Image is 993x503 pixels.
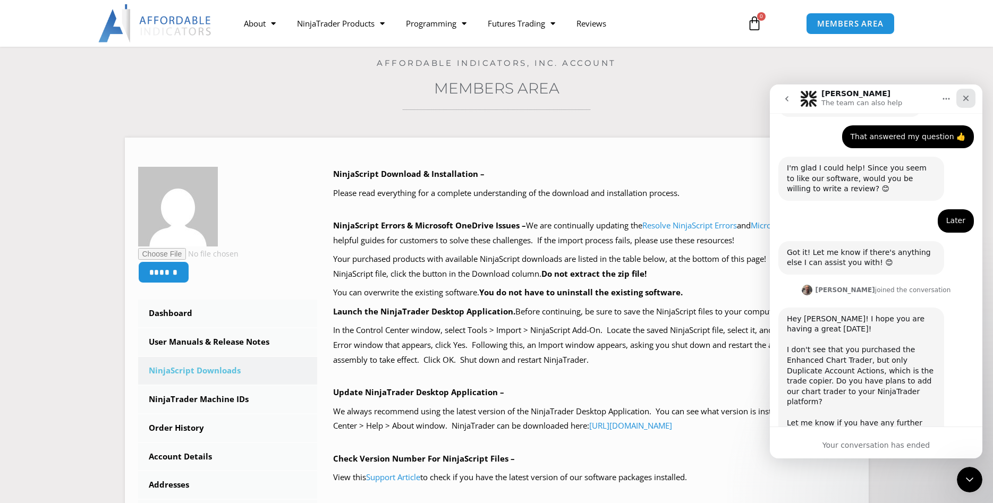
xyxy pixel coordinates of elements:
[479,287,683,297] b: You do not have to uninstall the existing software.
[541,268,647,279] b: Do not extract the zip file!
[333,218,855,248] p: We are continually updating the and pages as helpful guides for customers to solve these challeng...
[138,414,318,442] a: Order History
[333,306,515,317] b: Launch the NinjaTrader Desktop Application.
[333,285,855,300] p: You can overwrite the existing software.
[477,11,566,36] a: Futures Trading
[817,20,884,28] span: MEMBERS AREA
[9,223,174,361] div: Hey [PERSON_NAME]! I hope you are having a great [DATE]!I don't see that you purchased the Enhanc...
[333,453,515,464] b: Check Version Number For NinjaScript Files –
[566,11,617,36] a: Reviews
[395,11,477,36] a: Programming
[333,323,855,368] p: In the Control Center window, select Tools > Import > NinjaScript Add-On. Locate the saved NinjaS...
[366,472,420,482] a: Support Article
[377,58,616,68] a: Affordable Indicators, Inc. Account
[751,220,822,231] a: Microsoft OneDrive
[138,300,318,327] a: Dashboard
[138,471,318,499] a: Addresses
[333,304,855,319] p: Before continuing, be sure to save the NinjaScript files to your computer.
[138,357,318,385] a: NinjaScript Downloads
[333,220,526,231] b: NinjaScript Errors & Microsoft OneDrive Issues –
[17,229,166,354] div: Hey [PERSON_NAME]! I hope you are having a great [DATE]! I don't see that you purchased the Enhan...
[286,11,395,36] a: NinjaTrader Products
[589,420,672,431] a: [URL][DOMAIN_NAME]
[138,386,318,413] a: NinjaTrader Machine IDs
[757,12,766,21] span: 0
[770,84,982,458] iframe: Intercom live chat
[806,13,895,35] a: MEMBERS AREA
[333,404,855,434] p: We always recommend using the latest version of the NinjaTrader Desktop Application. You can see ...
[434,79,559,97] a: Members Area
[333,470,855,485] p: View this to check if you have the latest version of our software packages installed.
[9,223,204,384] div: Joel says…
[138,167,218,246] img: 84b7f0f0fe45ed42f9ec594fadb47e9413554aad4bcbec648eea1d9cd2143322
[333,252,855,282] p: Your purchased products with available NinjaScript downloads are listed in the table below, at th...
[333,387,504,397] b: Update NinjaTrader Desktop Application –
[233,11,286,36] a: About
[138,328,318,356] a: User Manuals & Release Notes
[233,11,735,36] nav: Menu
[957,467,982,492] iframe: Intercom live chat
[98,4,213,42] img: LogoAI | Affordable Indicators – NinjaTrader
[642,220,737,231] a: Resolve NinjaScript Errors
[333,186,855,201] p: Please read everything for a complete understanding of the download and installation process.
[333,168,485,179] b: NinjaScript Download & Installation –
[731,8,778,39] a: 0
[138,443,318,471] a: Account Details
